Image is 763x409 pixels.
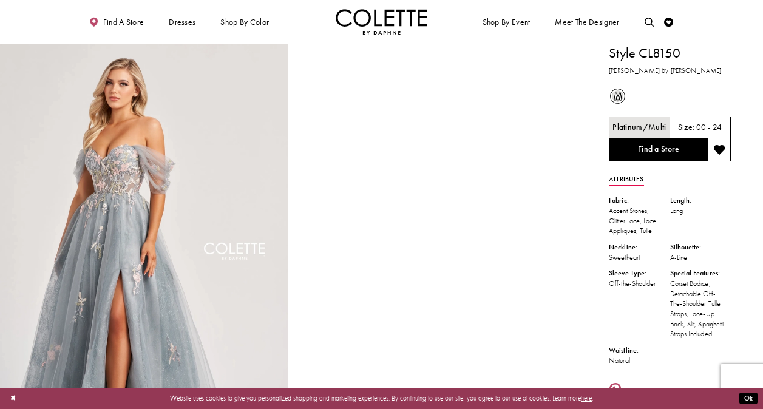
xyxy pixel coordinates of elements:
[336,9,428,35] a: Visit Home Page
[670,206,731,216] div: Long
[609,268,670,279] div: Sleeve Type:
[609,87,731,106] div: Product color controls state depends on size chosen
[609,345,670,356] div: Waistline:
[609,66,731,76] h3: [PERSON_NAME] by [PERSON_NAME]
[169,18,195,27] span: Dresses
[696,123,722,132] h5: 00 - 24
[219,9,271,35] span: Shop by color
[678,123,694,133] span: Size:
[670,195,731,206] div: Length:
[609,252,670,263] div: Sweetheart
[609,242,670,252] div: Neckline:
[220,18,269,27] span: Shop by color
[609,356,670,366] div: Natural
[336,9,428,35] img: Colette by Daphne
[662,9,676,35] a: Check Wishlist
[739,393,758,404] button: Submit Dialog
[166,9,198,35] span: Dresses
[483,18,531,27] span: Shop By Event
[642,9,656,35] a: Toggle search
[581,394,592,402] a: here
[670,279,731,339] div: Corset Bodice, Detachable Off-The-Shoulder Tulle Straps, Lace-Up Back, Slit, Spaghetti Straps Inc...
[609,206,670,236] div: Accent Stones, Glitter Lace, Lace Appliques, Tulle
[609,44,731,63] h1: Style CL8150
[293,44,582,188] video: Style CL8150 Colette by Daphne #1 autoplay loop mute video
[5,390,21,407] button: Close Dialog
[609,195,670,206] div: Fabric:
[66,392,697,404] p: Website uses cookies to give you personalized shopping and marketing experiences. By continuing t...
[553,9,622,35] a: Meet the designer
[480,9,532,35] span: Shop By Event
[87,9,146,35] a: Find a store
[555,18,619,27] span: Meet the designer
[609,279,670,289] div: Off-the-Shoulder
[609,87,626,105] div: Platinum/Multi
[612,123,666,132] h5: Chosen color
[670,268,731,279] div: Special Features:
[670,242,731,252] div: Silhouette:
[103,18,144,27] span: Find a store
[609,138,708,161] a: Find a Store
[609,383,622,401] a: Share using Pinterest - Opens in new tab
[609,173,643,186] a: Attributes
[708,138,731,161] button: Add to wishlist
[670,252,731,263] div: A-Line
